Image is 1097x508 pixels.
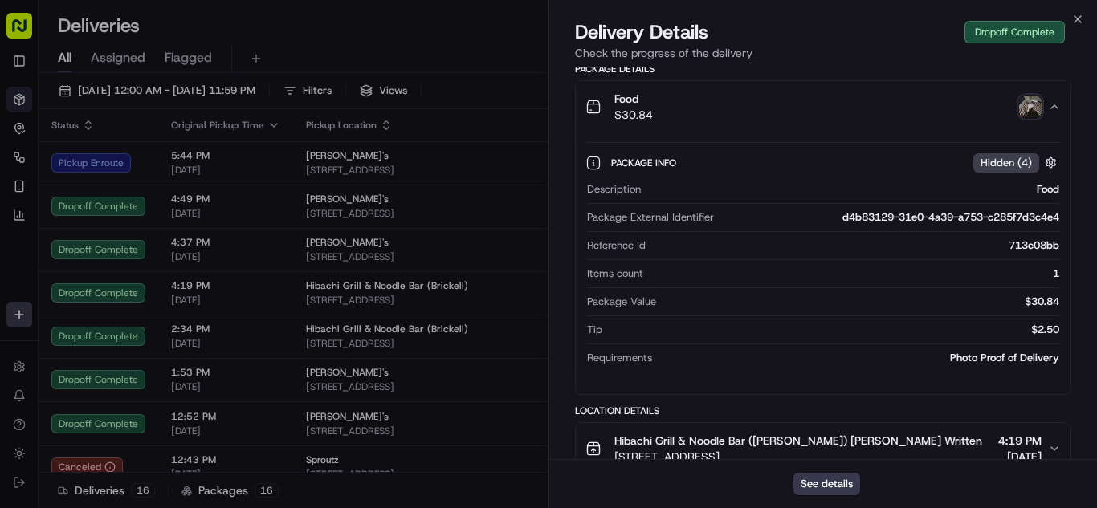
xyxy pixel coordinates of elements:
a: 💻API Documentation [129,226,264,255]
a: 📗Knowledge Base [10,226,129,255]
div: $30.84 [663,295,1059,309]
div: Photo Proof of Delivery [659,351,1059,365]
div: Start new chat [55,153,263,169]
div: Location Details [575,404,1071,417]
span: Package Info [611,156,679,169]
span: [STREET_ADDRESS] [614,449,982,465]
span: Package Value [587,295,656,309]
img: Nash [16,16,48,48]
button: Hibachi Grill & Noodle Bar ([PERSON_NAME]) [PERSON_NAME] Written[STREET_ADDRESS]4:19 PM[DATE] [576,423,1070,474]
button: Hidden (4) [973,152,1061,173]
div: $2.50 [609,323,1059,337]
div: 💻 [136,234,149,247]
span: Requirements [587,351,652,365]
span: Items count [587,266,643,281]
span: API Documentation [152,233,258,249]
div: Package Details [575,63,1071,75]
span: Delivery Details [575,19,708,45]
button: Food$30.84photo_proof_of_delivery image [576,81,1070,132]
span: $30.84 [614,107,653,123]
p: Welcome 👋 [16,64,292,90]
span: Hidden ( 4 ) [981,156,1032,170]
div: Food$30.84photo_proof_of_delivery image [576,132,1070,394]
div: d4b83129-31e0-4a39-a753-c285f7d3c4e4 [720,210,1059,225]
span: Description [587,182,641,197]
div: Food [647,182,1059,197]
span: Tip [587,323,602,337]
div: We're available if you need us! [55,169,203,182]
span: Hibachi Grill & Noodle Bar ([PERSON_NAME]) [PERSON_NAME] Written [614,433,982,449]
p: Check the progress of the delivery [575,45,1071,61]
button: Start new chat [273,158,292,177]
span: 4:19 PM [998,433,1042,449]
span: Reference Id [587,238,646,253]
div: 1 [650,266,1059,281]
input: Got a question? Start typing here... [42,104,289,120]
div: 📗 [16,234,29,247]
a: Powered byPylon [113,271,194,284]
div: 713c08bb [652,238,1059,253]
span: Knowledge Base [32,233,123,249]
img: 1736555255976-a54dd68f-1ca7-489b-9aae-adbdc363a1c4 [16,153,45,182]
span: [DATE] [998,449,1042,465]
span: Pylon [160,272,194,284]
span: Package External Identifier [587,210,714,225]
button: See details [793,473,860,495]
img: photo_proof_of_delivery image [1019,96,1042,118]
span: Food [614,91,653,107]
